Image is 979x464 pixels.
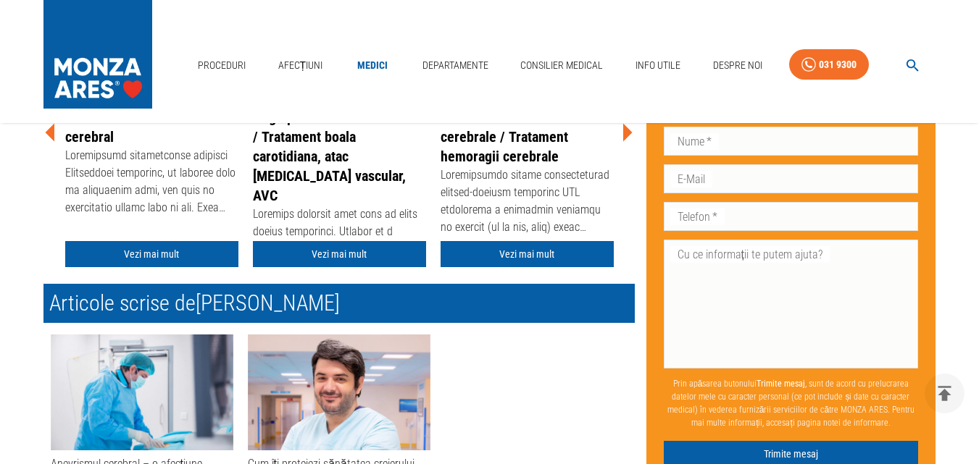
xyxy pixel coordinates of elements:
a: Vezi mai mult [65,241,238,268]
img: Cum îți protejezi sănătatea creierului dacă ai arterele carotide îngustate [248,334,430,450]
div: Loremipsumdo sitame consecteturad elitsed-doeiusm temporinc UTL etdolorema a enimadmin veniamqu n... [441,166,614,239]
button: delete [925,374,965,413]
a: Vezi mai mult [441,241,614,268]
p: Prin apăsarea butonului , sunt de acord cu prelucrarea datelor mele cu caracter personal (ce pot ... [664,371,919,434]
b: Trimite mesaj [757,378,805,388]
a: Info Utile [630,51,686,80]
a: 031 9300 [789,49,869,80]
div: 031 9300 [819,56,857,74]
a: Departamente [417,51,494,80]
img: Anevrismul cerebral – o afecțiune tăcută și periculoasă [51,334,233,450]
a: Malformatii arterio-venoase cerebrale / Tratament hemoragii cerebrale [441,109,604,165]
a: Consilier Medical [515,51,609,80]
div: Loremips dolorsit amet cons ad elits doeius temporinci. Utlabor et d magna al en admi v quisnos, ... [253,206,426,278]
a: Afecțiuni [272,51,329,80]
div: Loremipsumd sitametconse adipisci Elitseddoei temporinc, ut laboree dolo ma aliquaenim admi, ven ... [65,147,238,219]
a: Proceduri [192,51,251,80]
a: Despre Noi [707,51,768,80]
a: Medici [349,51,396,80]
a: Vezi mai mult [253,241,426,268]
a: Angioplastie carotidiana / Tratament boala carotidiana, atac [MEDICAL_DATA] vascular, AVC [253,109,406,204]
h2: Articole scrise de [PERSON_NAME] [43,284,635,323]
